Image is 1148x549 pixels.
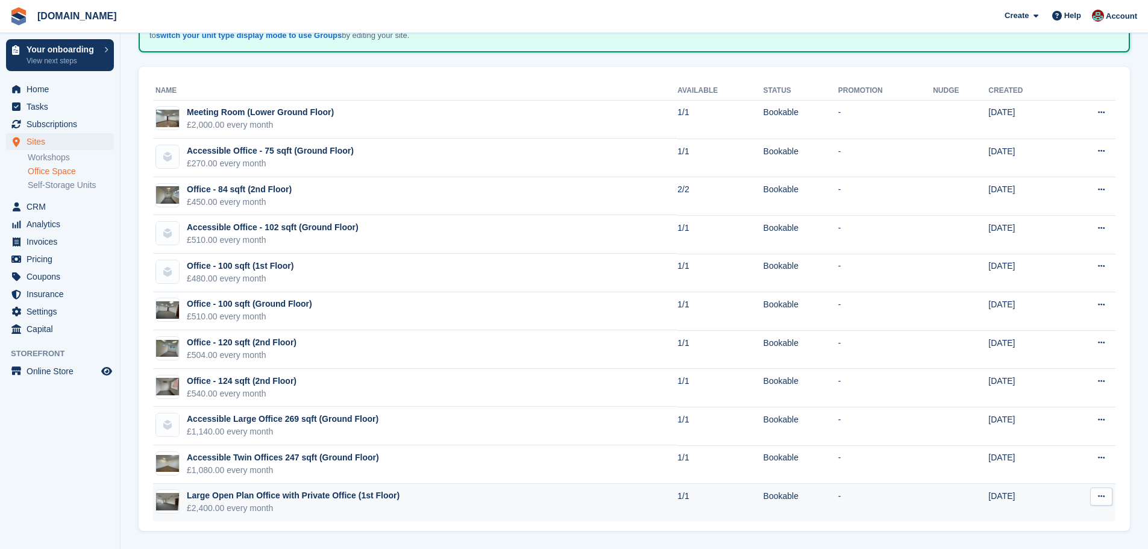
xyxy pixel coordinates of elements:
[187,260,293,272] div: Office - 100 sqft (1st Floor)
[187,272,293,285] div: £480.00 every month
[156,145,179,168] img: blank-unit-type-icon-ffbac7b88ba66c5e286b0e438baccc4b9c83835d4c34f86887a83fc20ec27e7b.svg
[10,7,28,25] img: stora-icon-8386f47178a22dfd0bd8f6a31ec36ba5ce8667c1dd55bd0f319d3a0aa187defe.svg
[764,215,838,254] td: Bookable
[838,445,933,484] td: -
[764,81,838,101] th: Status
[6,233,114,250] a: menu
[27,116,99,133] span: Subscriptions
[988,215,1062,254] td: [DATE]
[838,100,933,139] td: -
[6,98,114,115] a: menu
[187,234,359,246] div: £510.00 every month
[187,298,312,310] div: Office - 100 sqft (Ground Floor)
[1092,10,1104,22] img: Will Dougan
[187,375,296,387] div: Office - 124 sqft (2nd Floor)
[28,152,114,163] a: Workshops
[838,330,933,369] td: -
[838,407,933,445] td: -
[838,254,933,292] td: -
[28,166,114,177] a: Office Space
[1106,10,1137,22] span: Account
[187,221,359,234] div: Accessible Office - 102 sqft (Ground Floor)
[6,363,114,380] a: menu
[187,310,312,323] div: £510.00 every month
[187,489,400,502] div: Large Open Plan Office with Private Office (1st Floor)
[27,268,99,285] span: Coupons
[187,196,292,209] div: £450.00 every month
[6,303,114,320] a: menu
[27,55,98,66] p: View next steps
[153,81,677,101] th: Name
[988,100,1062,139] td: [DATE]
[156,413,179,436] img: blank-unit-type-icon-ffbac7b88ba66c5e286b0e438baccc4b9c83835d4c34f86887a83fc20ec27e7b.svg
[156,455,179,472] img: IMG_3811.jpeg
[677,445,763,484] td: 1/1
[677,330,763,369] td: 1/1
[27,233,99,250] span: Invoices
[988,139,1062,177] td: [DATE]
[764,369,838,407] td: Bookable
[187,183,292,196] div: Office - 84 sqft (2nd Floor)
[187,464,379,477] div: £1,080.00 every month
[988,81,1062,101] th: Created
[677,215,763,254] td: 1/1
[838,139,933,177] td: -
[187,119,334,131] div: £2,000.00 every month
[1005,10,1029,22] span: Create
[187,349,296,362] div: £504.00 every month
[6,216,114,233] a: menu
[764,445,838,484] td: Bookable
[6,116,114,133] a: menu
[838,81,933,101] th: Promotion
[11,348,120,360] span: Storefront
[988,177,1062,216] td: [DATE]
[838,292,933,331] td: -
[6,39,114,71] a: Your onboarding View next steps
[677,81,763,101] th: Available
[187,451,379,464] div: Accessible Twin Offices 247 sqft (Ground Floor)
[187,425,378,438] div: £1,140.00 every month
[764,407,838,445] td: Bookable
[988,407,1062,445] td: [DATE]
[187,157,354,170] div: £270.00 every month
[677,139,763,177] td: 1/1
[156,186,179,204] img: office%204.jpg
[27,286,99,303] span: Insurance
[764,139,838,177] td: Bookable
[27,321,99,337] span: Capital
[156,222,179,245] img: blank-unit-type-icon-ffbac7b88ba66c5e286b0e438baccc4b9c83835d4c34f86887a83fc20ec27e7b.svg
[838,177,933,216] td: -
[677,484,763,522] td: 1/1
[6,321,114,337] a: menu
[988,254,1062,292] td: [DATE]
[27,303,99,320] span: Settings
[187,387,296,400] div: £540.00 every month
[677,177,763,216] td: 2/2
[677,254,763,292] td: 1/1
[764,330,838,369] td: Bookable
[764,484,838,522] td: Bookable
[1064,10,1081,22] span: Help
[764,292,838,331] td: Bookable
[187,502,400,515] div: £2,400.00 every month
[156,378,179,395] img: office%209.jpg
[156,301,179,319] img: office%202.png
[27,81,99,98] span: Home
[988,330,1062,369] td: [DATE]
[764,100,838,139] td: Bookable
[156,340,179,357] img: office%201.2.png
[838,369,933,407] td: -
[187,336,296,349] div: Office - 120 sqft (2nd Floor)
[988,484,1062,522] td: [DATE]
[6,286,114,303] a: menu
[33,6,122,26] a: [DOMAIN_NAME]
[764,254,838,292] td: Bookable
[677,369,763,407] td: 1/1
[6,198,114,215] a: menu
[187,106,334,119] div: Meeting Room (Lower Ground Floor)
[27,45,98,54] p: Your onboarding
[988,369,1062,407] td: [DATE]
[6,268,114,285] a: menu
[6,133,114,150] a: menu
[187,413,378,425] div: Accessible Large Office 269 sqft (Ground Floor)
